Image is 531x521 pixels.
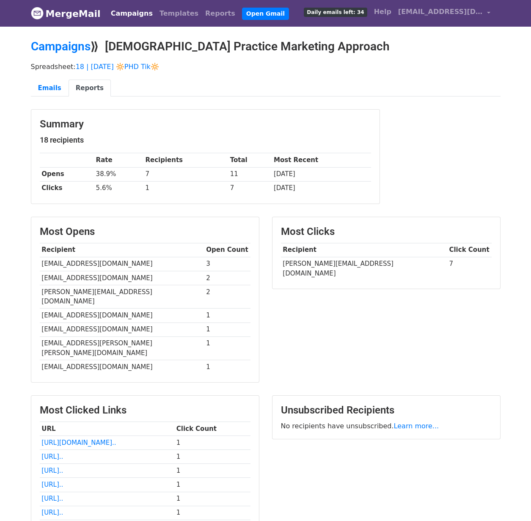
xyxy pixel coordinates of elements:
td: [EMAIL_ADDRESS][DOMAIN_NAME] [40,360,204,374]
a: 18 | [DATE] 🔆PHD Tik🔆 [76,63,159,71]
td: 38.9% [94,167,143,181]
p: No recipients have unsubscribed. [281,422,492,430]
td: 1 [204,323,250,336]
p: Spreadsheet: [31,62,501,71]
th: Recipient [40,243,204,257]
td: 7 [143,167,228,181]
a: [URL].. [41,481,63,488]
a: [URL].. [41,467,63,474]
a: Reports [202,5,239,22]
td: 7 [447,257,492,280]
td: [DATE] [272,181,371,195]
td: [EMAIL_ADDRESS][DOMAIN_NAME] [40,309,204,323]
td: [PERSON_NAME][EMAIL_ADDRESS][DOMAIN_NAME] [281,257,447,280]
th: Rate [94,153,143,167]
h2: ⟫ [DEMOGRAPHIC_DATA] Practice Marketing Approach [31,39,501,54]
a: Templates [156,5,202,22]
h3: Most Clicked Links [40,404,250,416]
h3: Summary [40,118,371,130]
td: 1 [204,336,250,360]
th: Click Count [447,243,492,257]
h5: 18 recipients [40,135,371,145]
a: MergeMail [31,5,101,22]
td: [DATE] [272,167,371,181]
a: [URL].. [41,453,63,460]
th: Open Count [204,243,250,257]
a: Learn more... [394,422,439,430]
a: Emails [31,80,69,97]
h3: Most Opens [40,226,250,238]
a: Reports [69,80,111,97]
td: 11 [228,167,272,181]
td: 1 [204,309,250,323]
span: Daily emails left: 34 [304,8,367,17]
td: [PERSON_NAME][EMAIL_ADDRESS][DOMAIN_NAME] [40,285,204,309]
th: Opens [40,167,94,181]
a: Daily emails left: 34 [300,3,370,20]
a: Campaigns [31,39,91,53]
td: [EMAIL_ADDRESS][DOMAIN_NAME] [40,257,204,271]
img: MergeMail logo [31,7,44,19]
a: Help [371,3,395,20]
h3: Unsubscribed Recipients [281,404,492,416]
td: 1 [174,436,250,450]
a: [URL].. [41,509,63,516]
td: 1 [174,506,250,520]
th: Recipients [143,153,228,167]
td: 7 [228,181,272,195]
th: URL [40,422,174,436]
h3: Most Clicks [281,226,492,238]
td: 1 [174,478,250,492]
iframe: Chat Widget [489,480,531,521]
th: Total [228,153,272,167]
td: 2 [204,285,250,309]
a: [EMAIL_ADDRESS][DOMAIN_NAME] [395,3,494,23]
a: Campaigns [107,5,156,22]
th: Most Recent [272,153,371,167]
td: [EMAIL_ADDRESS][DOMAIN_NAME] [40,271,204,285]
td: 3 [204,257,250,271]
td: 5.6% [94,181,143,195]
td: 1 [174,464,250,478]
td: 1 [143,181,228,195]
a: [URL][DOMAIN_NAME].. [41,439,116,447]
th: Click Count [174,422,250,436]
td: [EMAIL_ADDRESS][DOMAIN_NAME] [40,323,204,336]
td: 2 [204,271,250,285]
th: Clicks [40,181,94,195]
td: [EMAIL_ADDRESS][PERSON_NAME][PERSON_NAME][DOMAIN_NAME] [40,336,204,360]
td: 1 [174,450,250,464]
a: Open Gmail [242,8,289,20]
td: 1 [204,360,250,374]
a: [URL].. [41,495,63,502]
td: 1 [174,492,250,506]
span: [EMAIL_ADDRESS][DOMAIN_NAME] [398,7,483,17]
th: Recipient [281,243,447,257]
